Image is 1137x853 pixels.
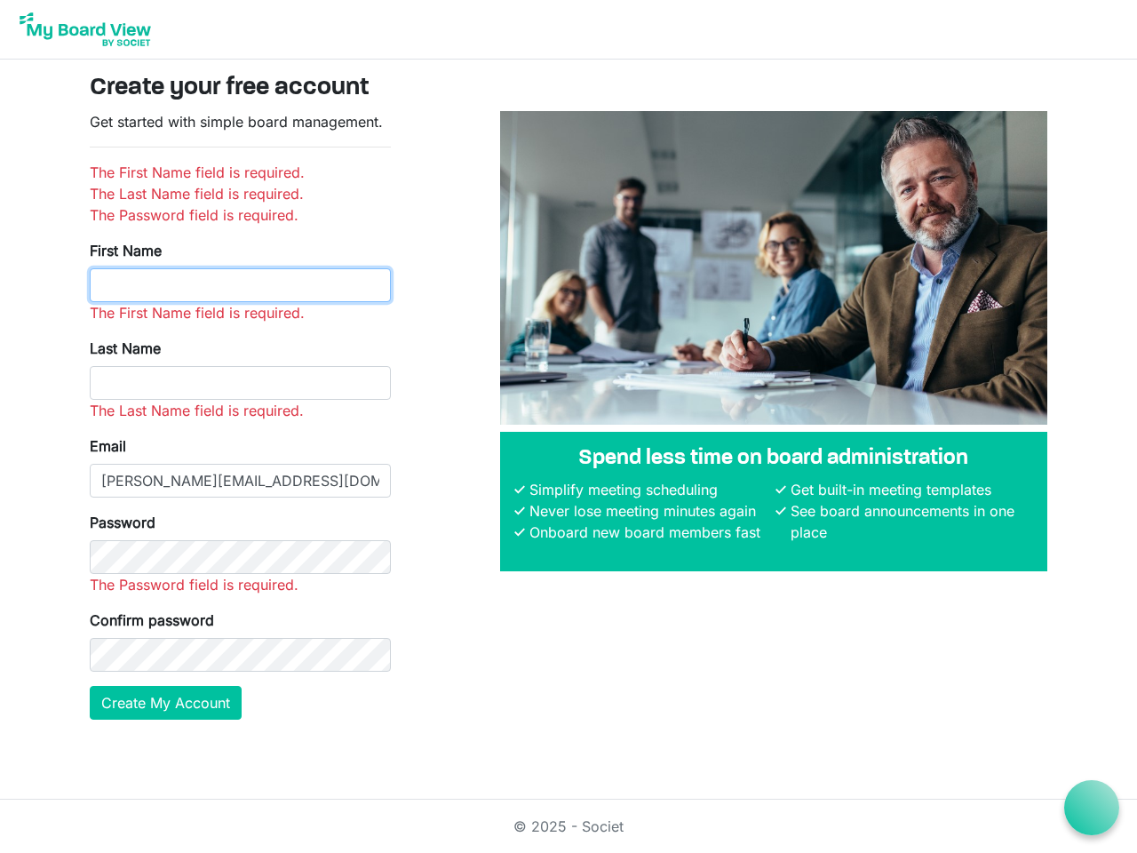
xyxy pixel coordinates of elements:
label: Confirm password [90,610,214,631]
h4: Spend less time on board administration [514,446,1033,472]
span: Get started with simple board management. [90,113,383,131]
label: Password [90,512,155,533]
span: The Last Name field is required. [90,402,304,419]
li: See board announcements in one place [786,500,1033,543]
li: The Last Name field is required. [90,183,391,204]
span: The Password field is required. [90,576,298,594]
li: Never lose meeting minutes again [525,500,772,522]
li: The Password field is required. [90,204,391,226]
button: Create My Account [90,686,242,720]
a: © 2025 - Societ [513,817,624,835]
li: Simplify meeting scheduling [525,479,772,500]
h3: Create your free account [90,74,1047,104]
img: My Board View Logo [14,7,156,52]
img: A photograph of board members sitting at a table [500,111,1047,425]
li: Get built-in meeting templates [786,479,1033,500]
span: The First Name field is required. [90,304,305,322]
label: Email [90,435,126,457]
label: Last Name [90,338,161,359]
li: The First Name field is required. [90,162,391,183]
li: Onboard new board members fast [525,522,772,543]
label: First Name [90,240,162,261]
